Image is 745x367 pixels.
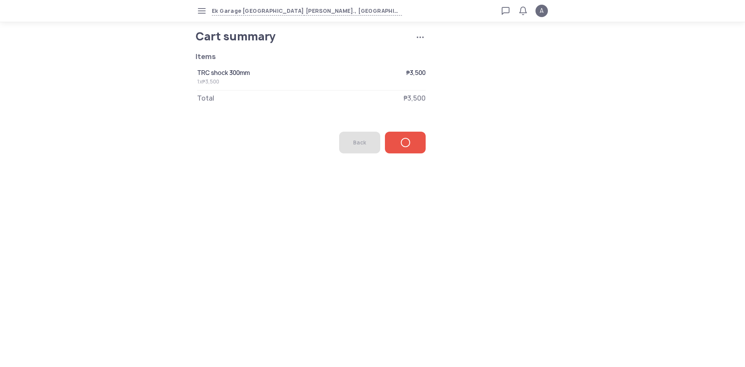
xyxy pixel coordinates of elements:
span: ₱3,500 [404,94,426,103]
h2: Items [196,53,386,61]
button: A [535,5,548,17]
span: [PERSON_NAME]., [GEOGRAPHIC_DATA][PERSON_NAME], [GEOGRAPHIC_DATA], [GEOGRAPHIC_DATA], undefined, PHL [304,7,402,16]
div: 1x₱3,500 [197,78,426,85]
span: Total [197,94,214,103]
h1: Cart summary [196,31,395,42]
span: TRC shock 300mm [197,68,250,78]
button: Back [339,132,380,153]
button: Ek Garage [GEOGRAPHIC_DATA][PERSON_NAME]., [GEOGRAPHIC_DATA][PERSON_NAME], [GEOGRAPHIC_DATA], [GE... [212,7,402,16]
span: ₱3,500 [406,68,426,78]
span: A [540,6,544,16]
span: Ek Garage [GEOGRAPHIC_DATA] [212,7,304,16]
